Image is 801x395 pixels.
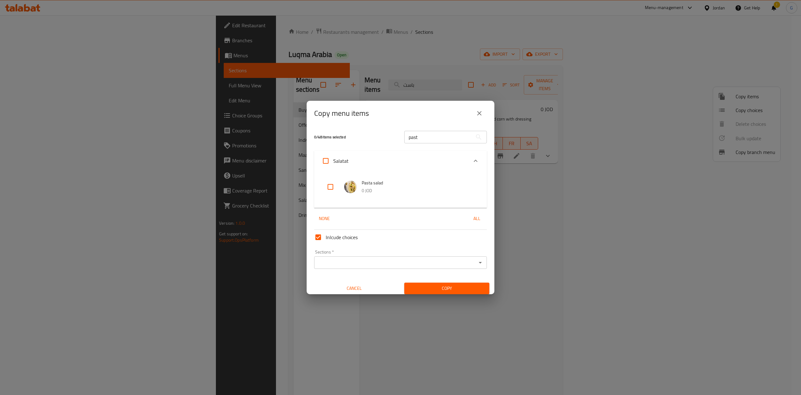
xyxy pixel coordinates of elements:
label: Acknowledge [318,153,349,168]
span: Cancel [314,285,394,292]
img: Pasta salad [344,181,357,193]
div: Expand [314,151,487,171]
span: None [317,215,332,223]
button: All [467,213,487,224]
span: Inlcude choices [326,233,358,241]
h2: Copy menu items [314,108,369,118]
button: close [472,106,487,121]
button: None [314,213,334,224]
div: Expand [314,171,487,208]
span: Pasta salad [362,179,474,187]
span: Copy [409,285,484,292]
input: Search in items [404,131,472,143]
button: Cancel [312,283,397,294]
span: Salatat [333,156,349,166]
span: All [469,215,484,223]
p: 0 JOD [362,187,474,195]
button: Open [476,258,485,267]
input: Select section [316,258,475,267]
button: Copy [404,283,489,294]
h5: 0 / 48 items selected [314,135,397,140]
